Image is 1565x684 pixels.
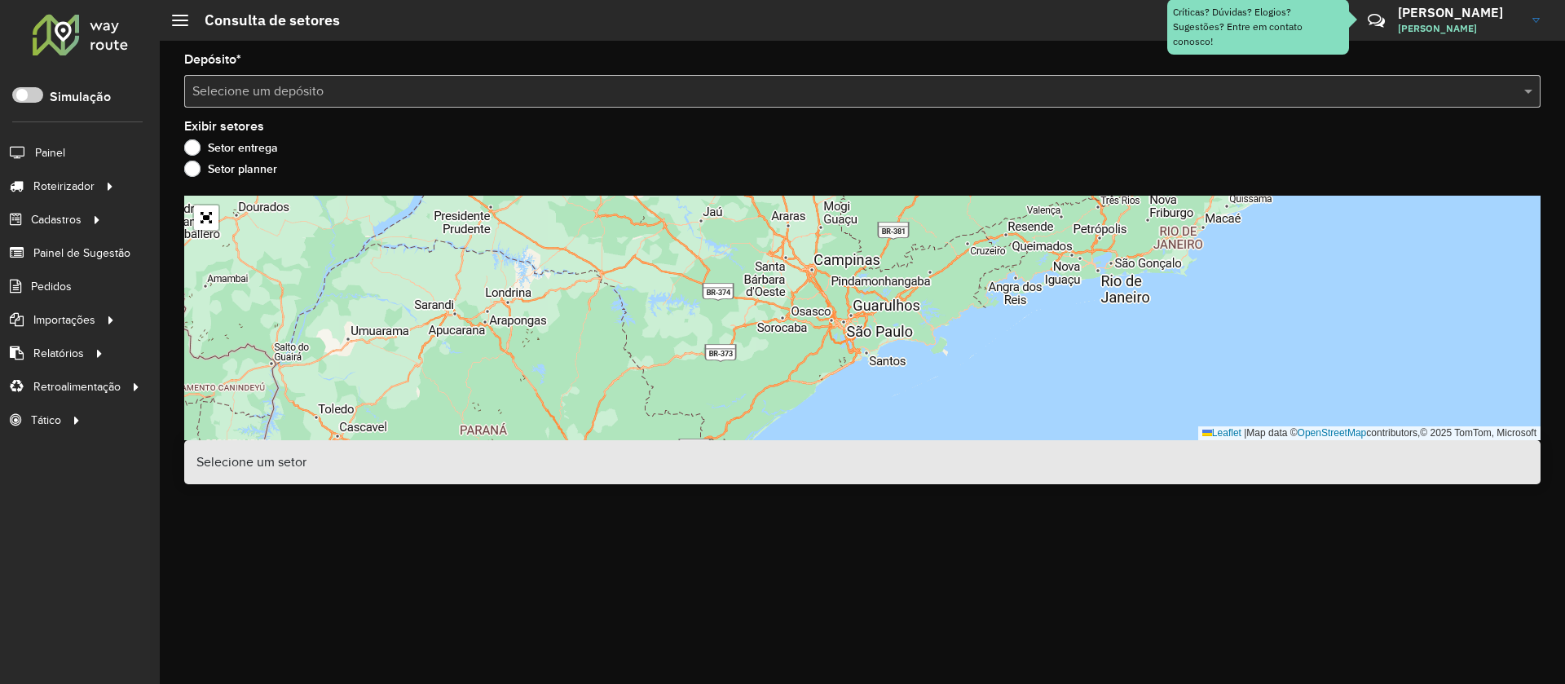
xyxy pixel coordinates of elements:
[1359,3,1394,38] a: Contato Rápido
[1398,5,1520,20] h3: [PERSON_NAME]
[184,117,264,136] label: Exibir setores
[1398,21,1520,36] span: [PERSON_NAME]
[1298,427,1367,439] a: OpenStreetMap
[33,245,130,262] span: Painel de Sugestão
[184,139,278,156] label: Setor entrega
[33,345,84,362] span: Relatórios
[33,178,95,195] span: Roteirizador
[194,205,218,230] a: Abrir mapa em tela cheia
[188,11,340,29] h2: Consulta de setores
[184,440,1541,484] div: Selecione um setor
[35,144,65,161] span: Painel
[1202,427,1241,439] a: Leaflet
[1244,427,1246,439] span: |
[1198,426,1541,440] div: Map data © contributors,© 2025 TomTom, Microsoft
[31,412,61,429] span: Tático
[33,378,121,395] span: Retroalimentação
[33,311,95,329] span: Importações
[184,50,241,69] label: Depósito
[31,278,72,295] span: Pedidos
[31,211,82,228] span: Cadastros
[50,87,111,107] label: Simulação
[184,161,277,177] label: Setor planner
